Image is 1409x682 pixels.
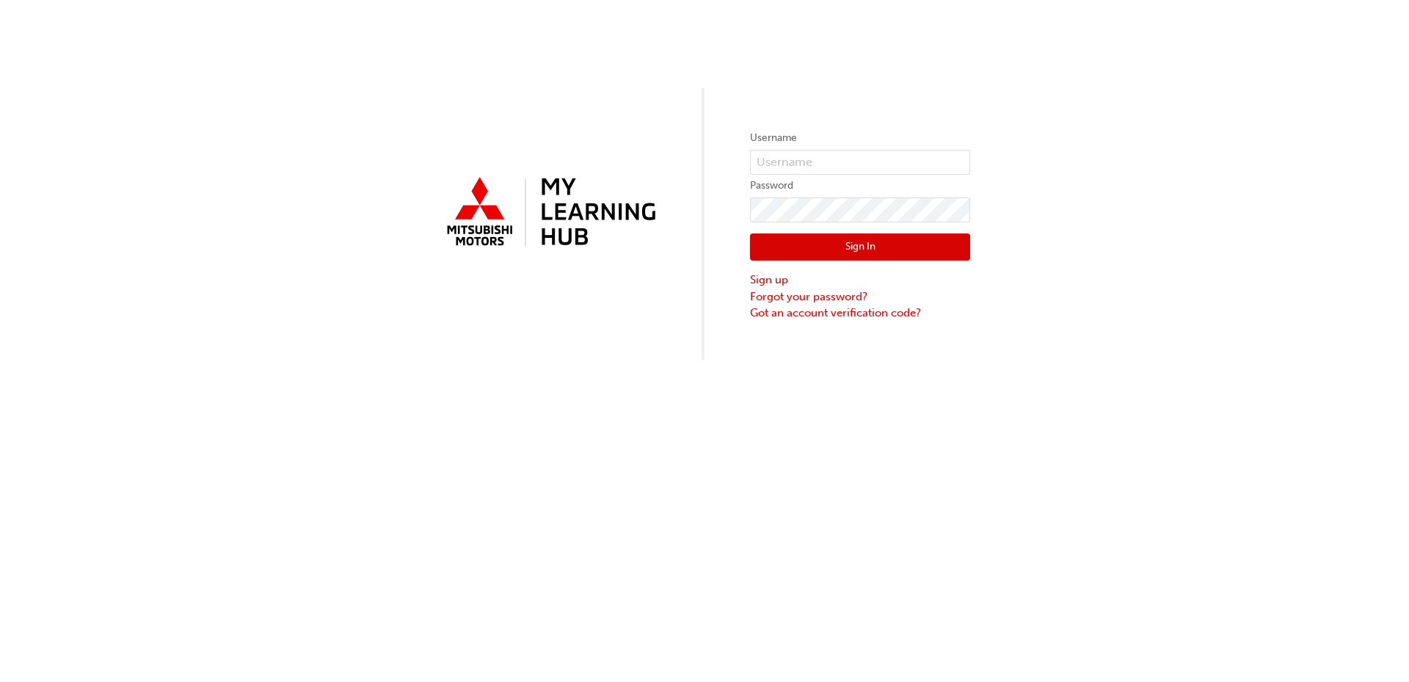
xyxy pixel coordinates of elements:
input: Username [750,150,970,175]
a: Forgot your password? [750,289,970,305]
img: mmal [439,171,659,255]
button: Sign In [750,233,970,261]
label: Username [750,129,970,147]
a: Got an account verification code? [750,305,970,322]
label: Password [750,177,970,195]
a: Sign up [750,272,970,289]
